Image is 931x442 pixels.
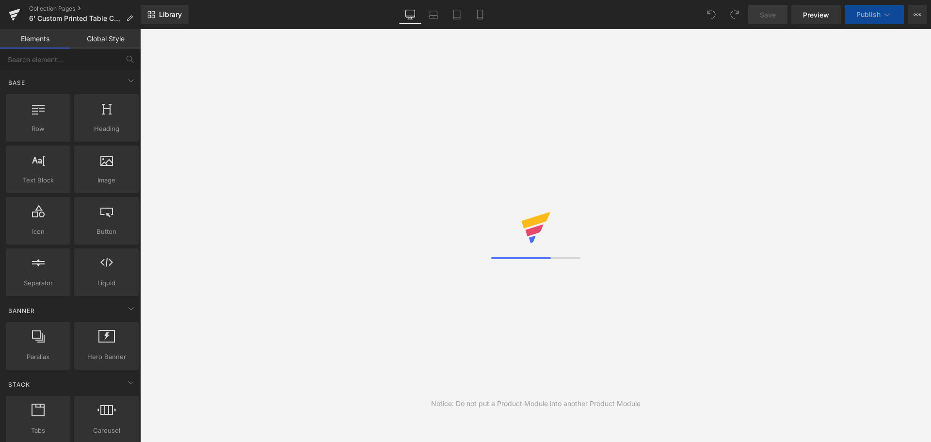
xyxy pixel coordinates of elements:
span: Tabs [9,426,67,436]
span: Row [9,124,67,134]
span: Stack [7,380,31,389]
span: Save [760,10,776,20]
a: Global Style [70,29,141,49]
span: Banner [7,306,36,315]
span: Icon [9,227,67,237]
a: Mobile [468,5,492,24]
a: Laptop [422,5,445,24]
button: Undo [702,5,721,24]
a: Preview [791,5,841,24]
button: More [908,5,927,24]
span: Preview [803,10,829,20]
span: Library [159,10,182,19]
a: Tablet [445,5,468,24]
a: New Library [141,5,189,24]
span: Base [7,78,26,87]
div: Notice: Do not put a Product Module into another Product Module [431,398,641,409]
button: Publish [845,5,904,24]
a: Collection Pages [29,5,141,13]
span: Image [77,175,136,185]
span: Carousel [77,426,136,436]
span: Text Block [9,175,67,185]
span: Liquid [77,278,136,288]
span: Separator [9,278,67,288]
button: Redo [725,5,744,24]
span: Heading [77,124,136,134]
a: Desktop [399,5,422,24]
span: Parallax [9,352,67,362]
span: Hero Banner [77,352,136,362]
span: 6' Custom Printed Table Covers [29,15,122,22]
span: Button [77,227,136,237]
span: Publish [856,11,881,18]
